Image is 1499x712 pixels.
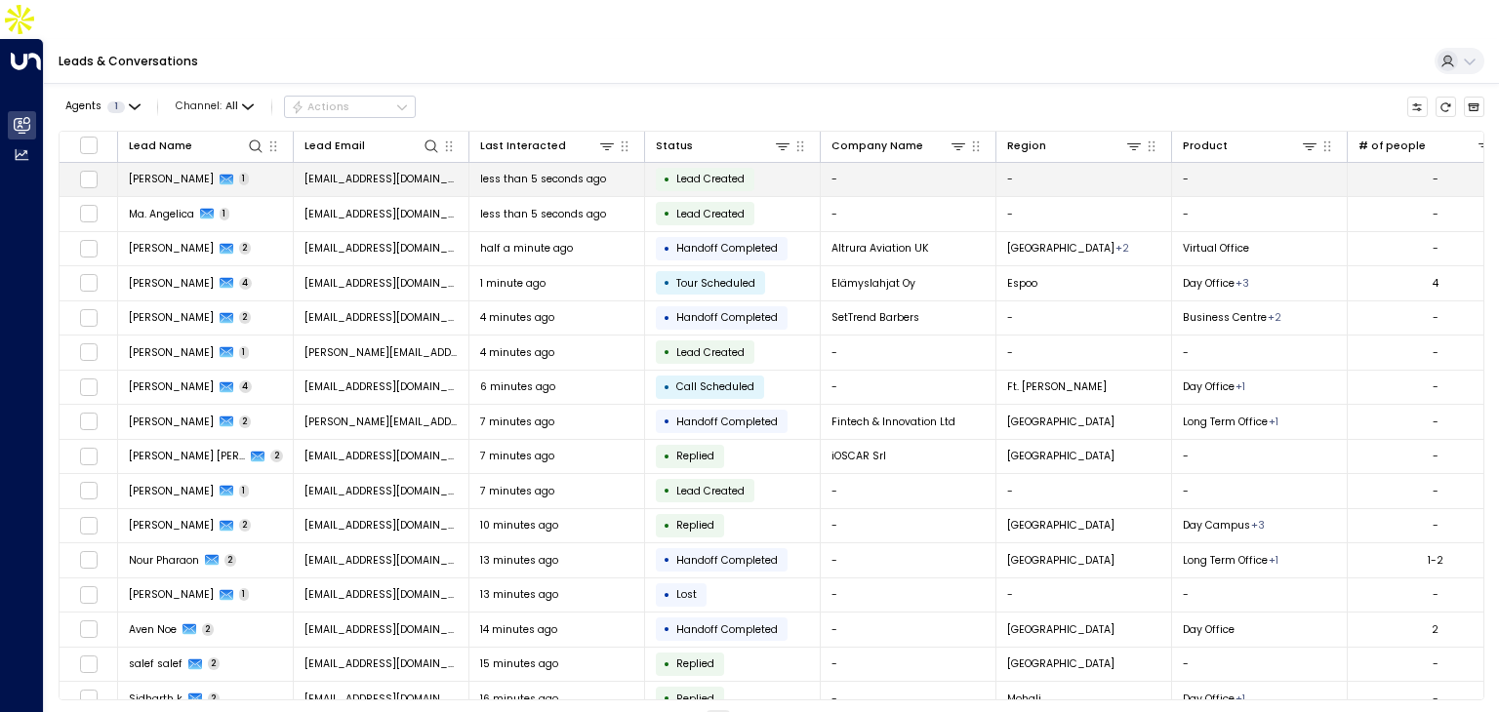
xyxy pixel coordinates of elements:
[831,137,968,155] div: Company Name
[1407,97,1429,118] button: Customize
[1007,379,1107,394] span: Ft. Myers
[129,518,214,533] span: Abou Diao
[1236,379,1245,394] div: Long Term Office
[1183,379,1235,394] span: Day Office
[821,509,996,543] td: -
[79,413,98,431] span: Toggle select row
[664,478,670,503] div: •
[1007,518,1114,533] span: Paris
[239,173,250,185] span: 1
[239,242,252,255] span: 2
[831,415,955,429] span: Fintech & Innovation Ltd
[304,172,459,186] span: mateokliman@gmail.com
[1433,692,1438,706] div: -
[664,409,670,434] div: •
[239,311,252,324] span: 2
[1183,518,1250,533] span: Day Campus
[1433,379,1438,394] div: -
[1358,137,1495,155] div: # of people
[129,587,214,602] span: Nicolas Francisci
[1183,692,1235,706] span: Day Office
[129,207,194,221] span: Ma. Angelica
[1115,241,1129,256] div: Southampton,Stansted
[239,346,250,359] span: 1
[79,620,98,639] span: Toggle select row
[480,172,606,186] span: less than 5 seconds ago
[1268,310,1281,325] div: Day Office,Long Term Office
[676,241,778,256] span: Handoff Completed
[1433,345,1438,360] div: -
[664,270,670,296] div: •
[1433,310,1438,325] div: -
[1183,276,1235,291] span: Day Office
[59,97,145,117] button: Agents1
[480,692,558,706] span: 16 minutes ago
[1183,310,1267,325] span: Business Centre
[239,380,253,393] span: 4
[831,241,929,256] span: Altrura Aviation UK
[480,449,554,463] span: 7 minutes ago
[129,484,214,498] span: Ronnie Elkins
[79,274,98,293] span: Toggle select row
[480,276,546,291] span: 1 minute ago
[304,656,459,671] span: salef.ets@gmail.com
[676,692,714,706] span: Replied
[304,137,441,155] div: Lead Email
[1172,336,1348,370] td: -
[831,310,919,325] span: SetTrend Barbers
[1436,97,1457,118] span: Refresh
[129,656,182,671] span: salef salef
[129,449,246,463] span: Luiza Maria Nita
[129,692,182,706] span: Sidharth k
[664,167,670,192] div: •
[664,201,670,226] div: •
[304,484,459,498] span: store@role-players.shop
[821,578,996,613] td: -
[664,582,670,608] div: •
[1358,138,1426,155] div: # of people
[480,587,558,602] span: 13 minutes ago
[291,100,350,114] div: Actions
[79,447,98,465] span: Toggle select row
[129,379,214,394] span: Nikolaos Hernandez
[1236,692,1245,706] div: Meeting Room
[304,553,459,568] span: nour@hospitalityservices.me
[1172,440,1348,474] td: -
[821,474,996,508] td: -
[304,692,459,706] span: sidharth3000448@gmail.com
[996,163,1172,197] td: -
[202,623,215,636] span: 2
[480,138,566,155] div: Last Interacted
[664,547,670,573] div: •
[480,415,554,429] span: 7 minutes ago
[208,692,221,705] span: 2
[480,656,558,671] span: 15 minutes ago
[821,371,996,405] td: -
[480,345,554,360] span: 4 minutes ago
[129,172,214,186] span: Mateo Kliman
[656,137,792,155] div: Status
[239,588,250,601] span: 1
[129,276,214,291] span: Kadri Lepiku
[664,236,670,261] div: •
[676,622,778,637] span: Handoff Completed
[1172,163,1348,197] td: -
[1007,138,1046,155] div: Region
[821,648,996,682] td: -
[676,484,745,498] span: Lead Created
[996,474,1172,508] td: -
[664,339,670,365] div: •
[1183,138,1228,155] div: Product
[676,207,745,221] span: Lead Created
[79,239,98,257] span: Toggle select row
[676,310,778,325] span: Handoff Completed
[59,53,198,69] a: Leads & Conversations
[1251,518,1265,533] div: Day Office,Long Term Office,Workstation
[676,656,714,671] span: Replied
[129,345,214,360] span: aguirre carlos
[480,622,557,637] span: 14 minutes ago
[1433,518,1438,533] div: -
[676,276,755,291] span: Tour Scheduled
[225,100,238,112] span: All
[129,415,214,429] span: Samuel Appadoo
